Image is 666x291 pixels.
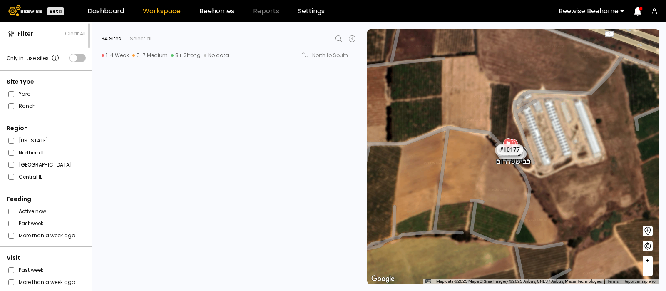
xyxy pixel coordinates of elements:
[19,278,75,286] label: More than a week ago
[8,5,42,16] img: Beewise logo
[298,8,325,15] a: Settings
[132,52,168,59] div: 5-7 Medium
[19,172,42,181] label: Central IL
[7,53,60,63] div: Only in-use sites
[130,35,153,42] div: Select all
[643,256,653,266] button: +
[496,148,531,166] div: כביש 9 דרום
[253,8,279,15] span: Reports
[495,144,522,155] div: # 10213
[65,30,86,37] button: Clear All
[646,266,650,276] span: –
[199,8,234,15] a: Beehomes
[645,256,650,266] span: +
[19,136,48,145] label: [US_STATE]
[17,30,33,38] span: Filter
[607,279,619,284] a: Terms (opens in new tab)
[7,254,86,262] div: Visit
[624,279,657,284] a: Report a map error
[7,124,86,133] div: Region
[102,52,129,59] div: 1-4 Weak
[436,279,602,284] span: Map data ©2025 Mapa GISrael Imagery ©2025 Airbus, CNES / Airbus, Maxar Technologies
[369,274,397,284] img: Google
[143,8,181,15] a: Workspace
[497,144,523,155] div: # 10177
[19,207,46,216] label: Active now
[19,148,45,157] label: Northern IL
[19,160,72,169] label: [GEOGRAPHIC_DATA]
[425,279,431,284] button: Keyboard shortcuts
[643,266,653,276] button: –
[204,52,229,59] div: No data
[19,90,31,98] label: Yard
[102,35,121,42] div: 34 Sites
[497,149,524,159] div: # 10085
[19,231,75,240] label: More than a week ago
[19,219,43,228] label: Past week
[87,8,124,15] a: Dashboard
[312,53,354,58] div: North to South
[7,77,86,86] div: Site type
[19,102,36,110] label: Ranch
[7,195,86,204] div: Feeding
[19,266,43,274] label: Past week
[47,7,64,15] div: Beta
[171,52,201,59] div: 8+ Strong
[369,274,397,284] a: Open this area in Google Maps (opens a new window)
